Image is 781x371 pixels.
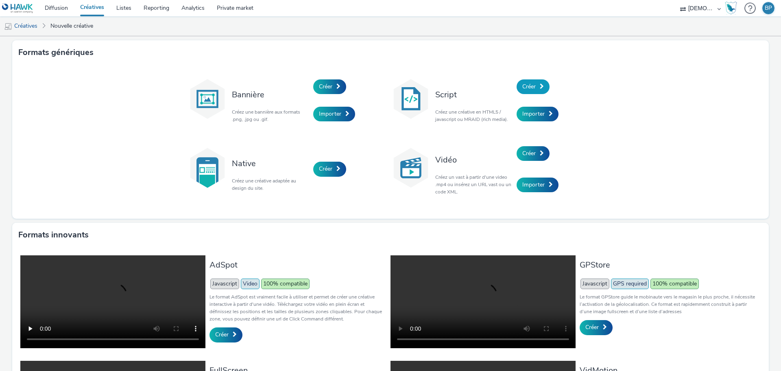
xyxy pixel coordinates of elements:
[232,177,309,192] p: Créez une créative adaptée au design du site.
[313,79,346,94] a: Créer
[187,79,228,119] img: banner.svg
[611,279,649,289] span: GPS required
[650,279,699,289] span: 100% compatible
[522,181,545,189] span: Importer
[209,259,386,270] h3: AdSpot
[18,229,89,241] h3: Formats innovants
[187,147,228,188] img: native.svg
[390,79,431,119] img: code.svg
[241,279,260,289] span: Video
[435,108,513,123] p: Créez une créative en HTML5 / javascript ou MRAID (rich media).
[232,158,309,169] h3: Native
[319,83,332,90] span: Créer
[522,110,545,118] span: Importer
[215,331,229,338] span: Créer
[580,293,757,315] p: Le format GPStore guide le mobinaute vers le magasin le plus proche, il nécessite l’activation de...
[390,147,431,188] img: video.svg
[319,165,332,173] span: Créer
[580,279,609,289] span: Javascript
[522,83,536,90] span: Créer
[261,279,310,289] span: 100% compatible
[232,108,309,123] p: Créez une bannière aux formats .png, .jpg ou .gif.
[580,320,613,335] a: Créer
[765,2,772,14] div: BP
[522,149,536,157] span: Créer
[585,323,599,331] span: Créer
[46,16,97,36] a: Nouvelle créative
[725,2,740,15] a: Hawk Academy
[4,22,12,31] img: mobile
[313,162,346,176] a: Créer
[517,79,550,94] a: Créer
[209,327,242,342] a: Créer
[18,46,94,59] h3: Formats génériques
[435,89,513,100] h3: Script
[2,3,33,13] img: undefined Logo
[319,110,341,118] span: Importer
[435,154,513,165] h3: Vidéo
[232,89,309,100] h3: Bannière
[435,173,513,195] p: Créez un vast à partir d'une video .mp4 ou insérez un URL vast ou un code XML.
[517,107,558,121] a: Importer
[517,178,558,192] a: Importer
[517,146,550,161] a: Créer
[313,107,355,121] a: Importer
[210,279,239,289] span: Javascript
[725,2,737,15] img: Hawk Academy
[209,293,386,323] p: Le format AdSpot est vraiment facile à utiliser et permet de créer une créative interactive à par...
[580,259,757,270] h3: GPStore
